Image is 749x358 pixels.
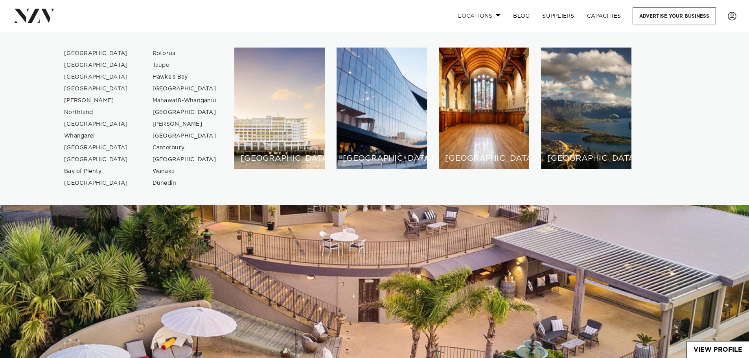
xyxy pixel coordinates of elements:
a: [GEOGRAPHIC_DATA] [146,154,223,165]
h6: [GEOGRAPHIC_DATA] [445,154,523,163]
a: [GEOGRAPHIC_DATA] [58,71,134,83]
a: Bay of Plenty [58,165,134,177]
a: [GEOGRAPHIC_DATA] [58,177,134,189]
a: Auckland venues [GEOGRAPHIC_DATA] [234,48,325,169]
a: Taupo [146,59,223,71]
a: Dunedin [146,177,223,189]
a: Manawatū-Whanganui [146,95,223,106]
a: [GEOGRAPHIC_DATA] [58,59,134,71]
a: [GEOGRAPHIC_DATA] [58,118,134,130]
a: Queenstown venues [GEOGRAPHIC_DATA] [541,48,631,169]
a: Whangarei [58,130,134,142]
a: [PERSON_NAME] [146,118,223,130]
a: Christchurch venues [GEOGRAPHIC_DATA] [439,48,529,169]
a: [GEOGRAPHIC_DATA] [58,83,134,95]
a: Wanaka [146,165,223,177]
a: [PERSON_NAME] [58,95,134,106]
a: Hawke's Bay [146,71,223,83]
a: Northland [58,106,134,118]
a: [GEOGRAPHIC_DATA] [146,130,223,142]
a: [GEOGRAPHIC_DATA] [146,106,223,118]
a: [GEOGRAPHIC_DATA] [58,154,134,165]
a: [GEOGRAPHIC_DATA] [58,142,134,154]
a: Advertise your business [633,7,716,24]
a: [GEOGRAPHIC_DATA] [146,83,223,95]
img: nzv-logo.png [13,9,55,23]
a: [GEOGRAPHIC_DATA] [58,48,134,59]
a: Capacities [581,7,628,24]
a: View Profile [687,341,749,358]
a: Rotorua [146,48,223,59]
a: BLOG [507,7,536,24]
a: Locations [452,7,507,24]
h6: [GEOGRAPHIC_DATA] [547,154,625,163]
h6: [GEOGRAPHIC_DATA] [343,154,421,163]
a: Wellington venues [GEOGRAPHIC_DATA] [337,48,427,169]
a: SUPPLIERS [536,7,580,24]
a: Canterbury [146,142,223,154]
h6: [GEOGRAPHIC_DATA] [241,154,318,163]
